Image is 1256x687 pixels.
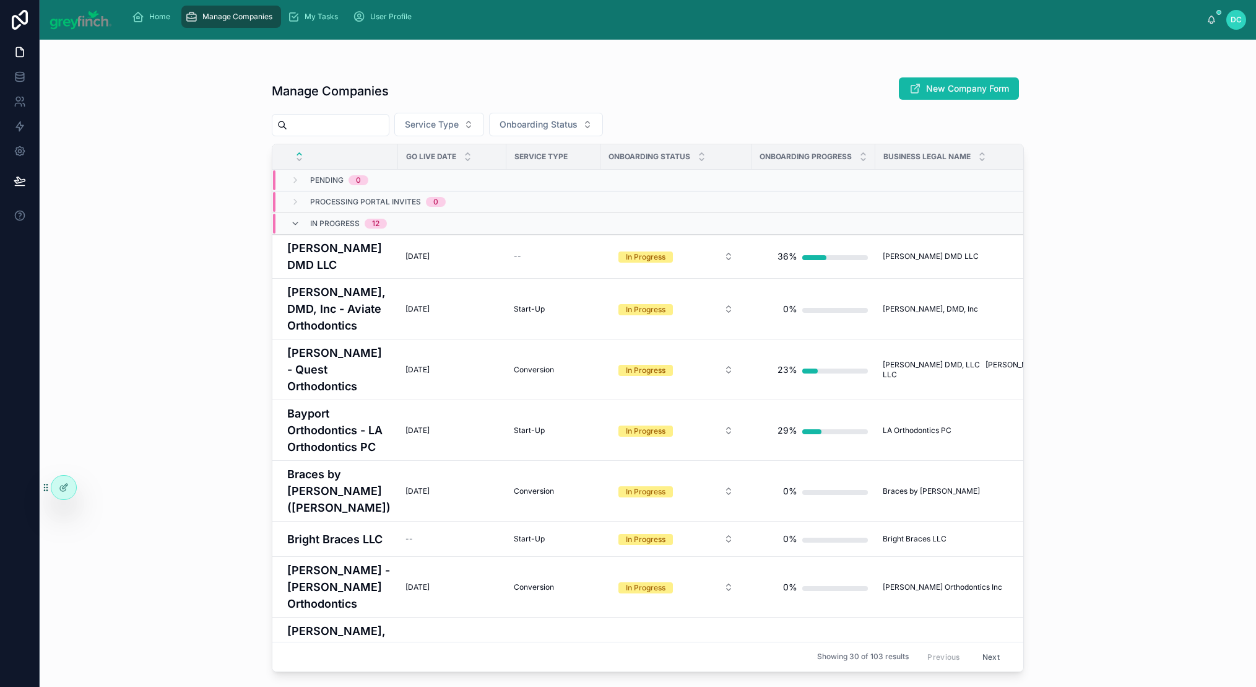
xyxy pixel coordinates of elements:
a: [PERSON_NAME] DMD LLC [883,252,1084,261]
span: In Progress [310,219,360,229]
span: Processing Portal Invites [310,197,421,207]
a: Select Button [608,297,744,321]
div: 0% [783,297,797,322]
span: Start-Up [514,534,545,544]
a: Braces by [PERSON_NAME] [883,486,1084,496]
a: [PERSON_NAME], DMD, Inc - Aviate Orthodontics [287,284,391,334]
button: Select Button [609,298,743,320]
a: Select Button [608,527,744,551]
span: Business Legal Name [883,152,971,162]
span: Start-Up [514,426,545,435]
span: [DATE] [405,582,430,592]
div: In Progress [626,426,665,437]
a: User Profile [349,6,420,28]
span: New Company Form [926,82,1009,95]
a: [PERSON_NAME] - [PERSON_NAME] Orthodontics [287,562,391,612]
a: [PERSON_NAME] DMD, LLC [PERSON_NAME] DMD2, LLC [883,360,1084,380]
button: Select Button [394,113,484,136]
div: In Progress [626,582,665,593]
a: 29% [759,418,868,443]
button: New Company Form [899,77,1019,100]
span: [DATE] [405,486,430,496]
div: 0 [356,175,361,185]
a: Select Button [608,245,744,268]
a: Bright Braces LLC [287,531,391,548]
a: Start-Up [514,426,593,435]
div: 36% [777,244,797,269]
span: User Profile [370,12,412,22]
a: [DATE] [405,252,499,261]
div: In Progress [626,486,665,497]
button: Select Button [609,576,743,598]
a: [DATE] [405,486,499,496]
span: -- [405,534,413,544]
span: Bright Braces LLC [883,534,946,544]
span: [PERSON_NAME], DMD, Inc [883,304,978,314]
a: Start-Up [514,304,593,314]
div: 0% [783,575,797,600]
div: In Progress [626,252,665,263]
div: 0 [433,197,438,207]
div: scrollable content [122,3,1207,30]
div: 23% [777,357,797,382]
div: 12 [372,219,379,229]
a: [PERSON_NAME] DMD LLC [287,240,391,273]
a: [DATE] [405,365,499,375]
span: Showing 30 of 103 results [817,652,909,662]
a: [DATE] [405,582,499,592]
a: [PERSON_NAME] - Quest Orthodontics [287,344,391,395]
a: Manage Companies [181,6,281,28]
div: In Progress [626,534,665,545]
button: Next [974,647,1008,667]
a: Conversion [514,365,593,375]
span: Conversion [514,486,554,496]
a: [DATE] [405,304,499,314]
a: Conversion [514,486,593,496]
div: 29% [777,418,797,443]
span: Service Type [405,118,459,131]
button: Select Button [609,245,743,268]
a: Braces by [PERSON_NAME] ([PERSON_NAME]) [287,466,391,516]
span: [PERSON_NAME] DMD LLC [883,252,979,261]
span: Service Type [514,152,568,162]
span: [DATE] [405,252,430,261]
span: Conversion [514,582,554,592]
a: 0% [759,527,868,551]
span: My Tasks [305,12,338,22]
div: 0% [783,479,797,504]
a: 23% [759,357,868,382]
a: My Tasks [284,6,347,28]
button: Select Button [489,113,603,136]
a: Select Button [608,479,744,503]
span: Pending [310,175,344,185]
div: In Progress [626,365,665,376]
div: 0% [783,527,797,551]
a: Bright Braces LLC [883,534,1084,544]
a: Bayport Orthodontics - LA Orthodontics PC [287,405,391,455]
div: In Progress [626,304,665,315]
span: [PERSON_NAME] Orthodontics Inc [883,582,1002,592]
a: 0% [759,297,868,322]
a: [PERSON_NAME], DMD, Inc [883,304,1084,314]
a: [PERSON_NAME] Orthodontics Inc [883,582,1084,592]
span: [DATE] [405,365,430,375]
span: Onboarding Status [500,118,578,131]
span: Home [149,12,170,22]
a: -- [514,252,593,261]
span: Manage Companies [202,12,272,22]
a: Select Button [608,358,744,382]
span: Go Live Date [406,152,456,162]
span: [DATE] [405,426,430,435]
span: -- [514,252,521,261]
button: Select Button [609,528,743,550]
span: DC [1231,15,1242,25]
span: Braces by [PERSON_NAME] [883,486,980,496]
span: Start-Up [514,304,545,314]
